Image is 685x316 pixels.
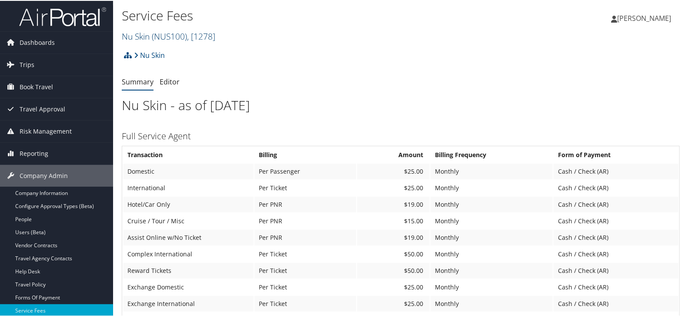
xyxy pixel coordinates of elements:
[431,196,553,212] td: Monthly
[187,30,215,41] span: , [ 1278 ]
[122,129,680,141] h3: Full Service Agent
[254,279,356,294] td: Per Ticket
[431,163,553,178] td: Monthly
[357,212,430,228] td: $15.00
[122,76,154,86] a: Summary
[554,146,678,162] th: Form of Payment
[123,229,254,245] td: Assist Online w/No Ticket
[254,179,356,195] td: Per Ticket
[123,295,254,311] td: Exchange International
[20,164,68,186] span: Company Admin
[123,212,254,228] td: Cruise / Tour / Misc
[254,212,356,228] td: Per PNR
[123,262,254,278] td: Reward Tickets
[254,229,356,245] td: Per PNR
[123,179,254,195] td: International
[554,279,678,294] td: Cash / Check (AR)
[554,212,678,228] td: Cash / Check (AR)
[254,245,356,261] td: Per Ticket
[20,142,48,164] span: Reporting
[254,295,356,311] td: Per Ticket
[254,146,356,162] th: Billing
[611,4,680,30] a: [PERSON_NAME]
[20,120,72,141] span: Risk Management
[431,262,553,278] td: Monthly
[123,245,254,261] td: Complex International
[20,97,65,119] span: Travel Approval
[357,146,430,162] th: Amount
[20,75,53,97] span: Book Travel
[357,245,430,261] td: $50.00
[554,295,678,311] td: Cash / Check (AR)
[617,13,671,22] span: [PERSON_NAME]
[554,179,678,195] td: Cash / Check (AR)
[431,295,553,311] td: Monthly
[20,31,55,53] span: Dashboards
[357,196,430,212] td: $19.00
[123,279,254,294] td: Exchange Domestic
[357,262,430,278] td: $50.00
[122,30,215,41] a: Nu Skin
[357,279,430,294] td: $25.00
[357,163,430,178] td: $25.00
[20,53,34,75] span: Trips
[357,295,430,311] td: $25.00
[431,245,553,261] td: Monthly
[357,179,430,195] td: $25.00
[431,229,553,245] td: Monthly
[19,6,106,26] img: airportal-logo.png
[134,46,165,63] a: Nu Skin
[431,179,553,195] td: Monthly
[554,229,678,245] td: Cash / Check (AR)
[554,262,678,278] td: Cash / Check (AR)
[254,196,356,212] td: Per PNR
[254,163,356,178] td: Per Passenger
[554,163,678,178] td: Cash / Check (AR)
[122,95,680,114] h1: Nu Skin - as of [DATE]
[152,30,187,41] span: ( NUS100 )
[357,229,430,245] td: $19.00
[254,262,356,278] td: Per Ticket
[431,212,553,228] td: Monthly
[431,279,553,294] td: Monthly
[123,146,254,162] th: Transaction
[160,76,180,86] a: Editor
[123,163,254,178] td: Domestic
[431,146,553,162] th: Billing Frequency
[123,196,254,212] td: Hotel/Car Only
[122,6,494,24] h1: Service Fees
[554,196,678,212] td: Cash / Check (AR)
[554,245,678,261] td: Cash / Check (AR)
